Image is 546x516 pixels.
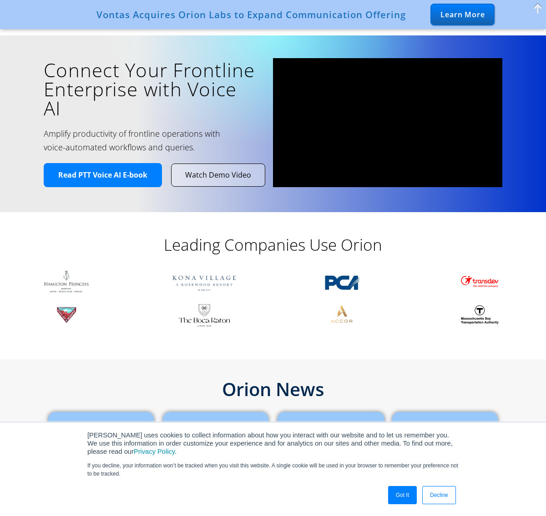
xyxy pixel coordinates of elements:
[404,419,486,467] a: Transportation Company Saves With Voice AI Workflow
[422,486,456,504] a: Decline
[44,163,162,187] a: Read PTT Voice AI E-book
[58,170,147,180] span: Read PTT Voice AI E-book
[287,419,375,467] a: Orion Named Top Unified Communications Solution
[172,164,265,186] a: Watch Demo Video
[44,380,502,398] h2: Orion News
[430,4,495,25] div: Learn More
[180,419,252,467] a: Manufacturer Wins with Language Translation
[273,58,502,187] iframe: vimeo Video Player
[388,486,417,504] a: Got It
[44,60,259,118] h1: Connect Your Frontline Enterprise with Voice AI
[134,448,175,455] a: Privacy Policy
[91,235,455,255] h2: Leading Companies Use Orion
[62,419,140,456] a: Orion Named Top AI Solution Provider
[44,127,227,154] h2: Amplify productivity of frontline operations with voice-automated workflows and queries.
[87,432,453,455] span: [PERSON_NAME] uses cookies to collect information about how you interact with our website and to ...
[185,170,251,180] span: Watch Demo Video
[96,9,406,20] div: Vontas Acquires Orion Labs to Expand Communication Offering
[87,461,459,478] p: If you decline, your information won’t be tracked when you visit this website. A single cookie wi...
